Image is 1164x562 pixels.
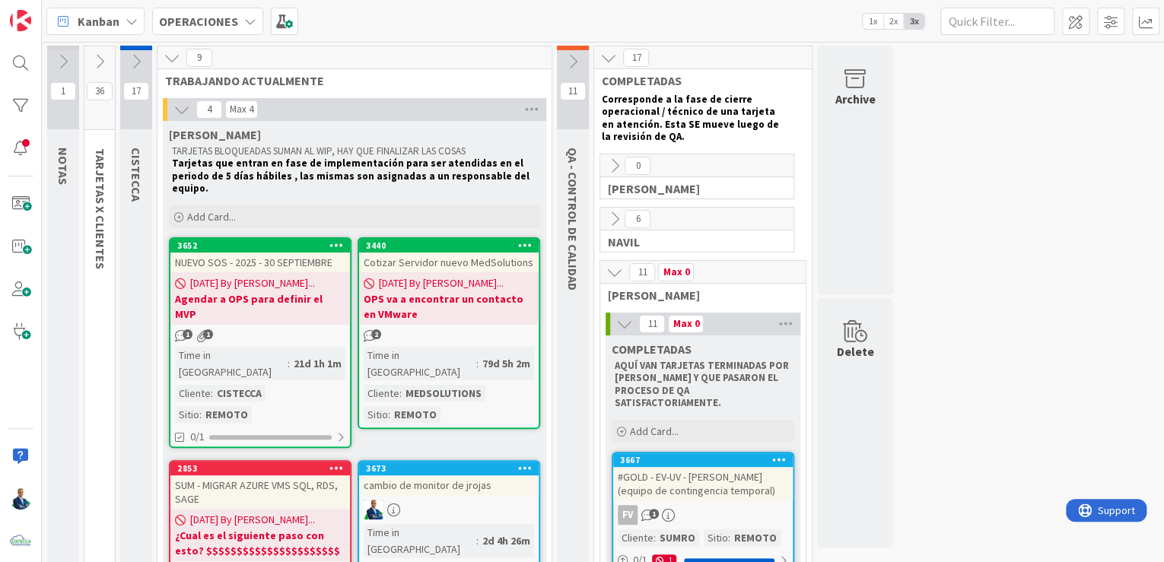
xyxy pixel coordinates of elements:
div: #GOLD - EV-UV - [PERSON_NAME] (equipo de contingencia temporal) [613,467,793,500]
div: 3440 [366,240,539,251]
span: COMPLETADAS [602,73,793,88]
span: NOTAS [56,148,71,185]
div: Max 0 [663,268,689,276]
span: CISTECCA [129,148,144,202]
div: Max 4 [230,106,253,113]
span: : [476,355,479,372]
div: Sitio [364,406,388,423]
span: TARJETAS X CLIENTES [93,148,108,269]
b: Agendar a OPS para definir el MVP [175,291,345,322]
div: Cliente [618,529,654,546]
img: Visit kanbanzone.com [10,10,31,31]
div: 3673cambio de monitor de jrojas [359,462,539,495]
div: CISTECCA [213,385,266,402]
div: Cotizar Servidor nuevo MedSolutions [359,252,539,272]
span: 17 [123,82,149,100]
span: 1 [203,329,213,339]
span: 1 [50,82,76,100]
div: FV [613,505,793,525]
span: Add Card... [187,210,236,224]
span: 17 [623,49,649,67]
span: COMPLETADAS [612,341,692,357]
div: REMOTO [202,406,252,423]
div: MEDSOLUTIONS [402,385,485,402]
div: 3667#GOLD - EV-UV - [PERSON_NAME] (equipo de contingencia temporal) [613,453,793,500]
div: Time in [GEOGRAPHIC_DATA] [364,347,476,380]
strong: AQUÍ VAN TARJETAS TERMINADAS POR [PERSON_NAME] Y QUE PASARON EL PROCESO DE QA SATISFACTORIAMENTE. [615,359,791,409]
span: : [288,355,290,372]
div: 2853SUM - MIGRAR AZURE VMS SQL, RDS, SAGE [170,462,350,509]
span: 11 [560,82,586,100]
b: OPERACIONES [159,14,238,29]
span: TARJETAS BLOQUEADAS SUMAN AL WIP, HAY QUE FINALIZAR LAS COSAS [172,144,466,157]
strong: Corresponde a la fase de cierre operacional / técnico de una tarjeta en atención. Esta SE mueve l... [602,93,781,143]
span: 0/1 [190,429,205,445]
div: 2d 4h 26m [479,532,534,549]
span: FERNANDO [608,287,787,303]
span: : [728,529,730,546]
div: Delete [837,342,874,360]
img: GA [10,488,31,510]
div: Sitio [175,406,199,423]
div: cambio de monitor de jrojas [359,475,539,495]
strong: Tarjetas que entran en fase de implementación para ser atendidas en el periodo de 5 días hábiles ... [172,157,532,195]
span: 3x [904,14,924,29]
img: GA [364,500,383,519]
div: GA [359,500,539,519]
img: avatar [10,531,31,552]
span: 1 [649,509,659,519]
div: 3673 [366,463,539,474]
span: 1 [183,329,192,339]
div: REMOTO [730,529,781,546]
span: QA - CONTROL DE CALIDAD [565,148,580,291]
span: GABRIEL [169,127,261,142]
div: Cliente [175,385,211,402]
div: SUM - MIGRAR AZURE VMS SQL, RDS, SAGE [170,475,350,509]
span: 36 [87,82,113,100]
span: 11 [629,263,655,281]
span: GABRIEL [608,181,774,196]
a: 3652NUEVO SOS - 2025 - 30 SEPTIEMBRE[DATE] By [PERSON_NAME]...Agendar a OPS para definir el MVPTi... [169,237,351,448]
div: 21d 1h 1m [290,355,345,372]
div: Cliente [364,385,399,402]
span: 0 [625,157,650,175]
div: 3667 [613,453,793,467]
div: 79d 5h 2m [479,355,534,372]
span: NAVIL [608,234,774,249]
span: 9 [186,49,212,67]
div: Time in [GEOGRAPHIC_DATA] [175,347,288,380]
div: 3440Cotizar Servidor nuevo MedSolutions [359,239,539,272]
span: 2x [883,14,904,29]
div: 3440 [359,239,539,252]
span: : [211,385,213,402]
div: 2853 [177,463,350,474]
div: FV [618,505,638,525]
span: 2 [371,329,381,339]
input: Quick Filter... [940,8,1054,35]
div: 2853 [170,462,350,475]
b: OPS va a encontrar un contacto en VMware [364,291,534,322]
div: Sitio [704,529,728,546]
span: 4 [196,100,222,119]
div: 3673 [359,462,539,475]
span: TRABAJANDO ACTUALMENTE [165,73,533,88]
span: [DATE] By [PERSON_NAME]... [190,512,315,528]
span: Support [32,2,69,21]
span: Add Card... [630,424,679,438]
div: Time in [GEOGRAPHIC_DATA] [364,524,476,557]
div: 3652 [177,240,350,251]
div: Max 0 [673,320,699,328]
span: : [476,532,479,549]
span: [DATE] By [PERSON_NAME]... [190,275,315,291]
span: [DATE] By [PERSON_NAME]... [379,275,504,291]
span: 11 [639,315,665,333]
a: 3440Cotizar Servidor nuevo MedSolutions[DATE] By [PERSON_NAME]...OPS va a encontrar un contacto e... [358,237,540,429]
div: NUEVO SOS - 2025 - 30 SEPTIEMBRE [170,252,350,272]
b: ¿Cual es el siguiente paso con esto? $$$$$$$$$$$$$$$$$$$$$$ [175,528,345,558]
div: REMOTO [390,406,440,423]
span: : [199,406,202,423]
div: Archive [835,90,876,108]
span: : [399,385,402,402]
div: 3652NUEVO SOS - 2025 - 30 SEPTIEMBRE [170,239,350,272]
div: 3667 [620,455,793,465]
